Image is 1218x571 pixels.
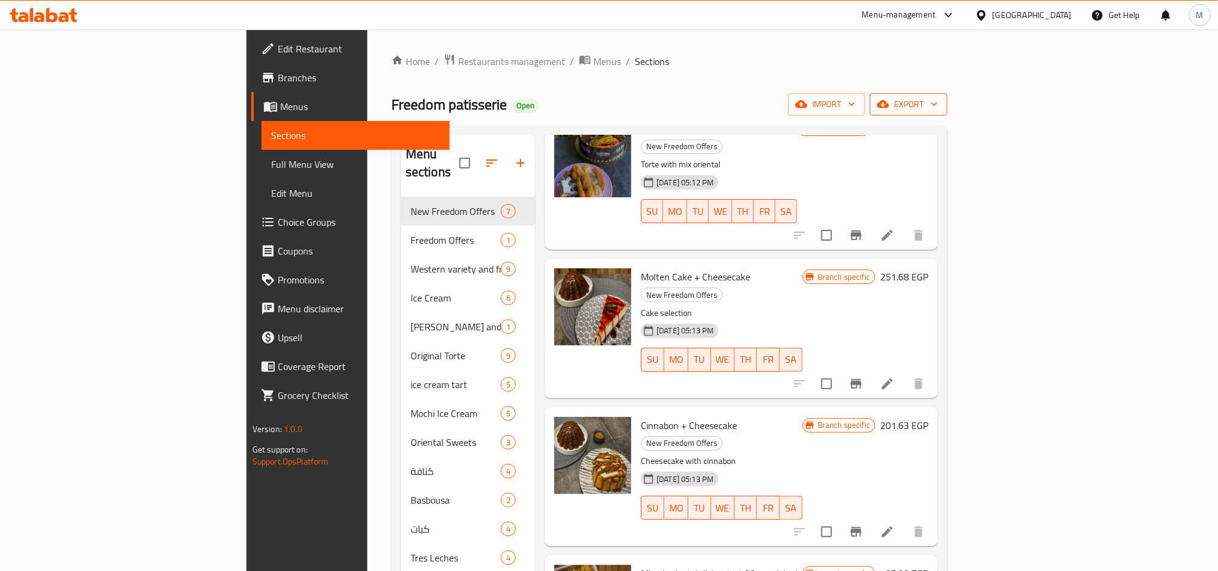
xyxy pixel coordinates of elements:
span: FR [762,499,775,517]
h6: 251.68 EGP [880,268,928,285]
a: Coupons [251,236,450,265]
span: Tres Leches [411,551,501,565]
div: New Freedom Offers [641,140,723,154]
span: Basbousa [411,493,501,507]
span: Promotions [278,273,440,287]
span: import [798,97,855,112]
div: Oriental Sweets3 [401,428,535,457]
div: Mochi Ice Cream5 [401,399,535,428]
span: WE [716,499,730,517]
span: Version: [252,421,282,437]
span: 4 [501,552,515,564]
a: Restaurants management [444,54,565,69]
button: FR [757,348,780,372]
span: Mochi Ice Cream [411,406,501,421]
span: Freedom Offers [411,233,501,247]
span: Edit Restaurant [278,42,440,56]
button: Branch-specific-item [842,369,871,398]
div: items [501,522,516,536]
span: Edit Menu [271,186,440,200]
span: M [1196,8,1204,22]
li: / [570,54,574,69]
button: delete [904,517,933,546]
span: 2 [501,495,515,506]
span: SU [646,499,659,517]
span: Molten Cake + Cheesecake [641,268,750,286]
span: Upsell [278,330,440,345]
a: Branches [251,63,450,92]
div: Open [512,99,539,113]
span: TH [739,351,753,368]
button: TH [735,348,757,372]
span: New Freedom Offers [411,204,501,218]
span: [DATE] 05:12 PM [652,177,718,188]
span: Menus [593,54,621,69]
button: MO [663,199,687,223]
img: Molten Cake + Cheesecake [554,268,631,345]
button: export [870,93,947,116]
span: Sections [635,54,669,69]
span: Sections [271,128,440,143]
span: New Freedom Offers [641,288,722,302]
a: Coverage Report [251,352,450,381]
div: items [501,319,516,334]
a: Support.OpsPlatform [252,454,329,469]
nav: breadcrumb [391,54,947,69]
a: Choice Groups [251,208,450,236]
span: [PERSON_NAME] and baklava [411,319,501,334]
span: ice cream tart [411,377,501,392]
div: items [501,377,516,392]
span: كنافة [411,464,501,478]
span: Menu disclaimer [278,301,440,316]
span: Restaurants management [458,54,565,69]
span: Branch specific [813,419,875,431]
button: TH [732,199,754,223]
span: [DATE] 05:13 PM [652,325,718,336]
div: Western variety and freedom gateau9 [401,255,535,283]
div: Menu-management [862,8,936,22]
span: Select to update [814,223,839,248]
span: Oriental Sweets [411,435,501,449]
button: SA [780,348,803,372]
span: Freedom patisserie [391,91,507,118]
span: Ice Cream [411,291,501,305]
button: SU [641,348,664,372]
img: Cinnabon + Cheesecake [554,417,631,494]
span: SA [780,203,792,220]
span: WE [716,351,730,368]
button: MO [664,496,688,520]
span: Choice Groups [278,215,440,229]
button: delete [904,369,933,398]
span: Coupons [278,244,440,258]
button: SU [641,496,664,520]
span: TU [693,499,706,517]
h6: 201.63 EGP [880,417,928,434]
span: 3 [501,437,515,448]
div: items [501,551,516,565]
button: TU [688,496,711,520]
a: Grocery Checklist [251,381,450,410]
div: Original Torte [411,348,501,363]
span: SU [646,203,658,220]
div: New Freedom Offers7 [401,197,535,226]
a: Promotions [251,265,450,294]
a: Menus [579,54,621,69]
span: SU [646,351,659,368]
li: / [626,54,630,69]
span: Branches [278,70,440,85]
p: Torte with mix oriental [641,157,797,172]
div: Ice Cream6 [401,283,535,312]
button: SA [780,496,803,520]
span: FR [759,203,771,220]
button: Branch-specific-item [842,517,871,546]
span: 1.0.0 [284,421,302,437]
button: Branch-specific-item [842,221,871,250]
span: TH [737,203,749,220]
img: Torte 28 M And Half Mix Oriental [554,120,631,197]
span: FR [762,351,775,368]
span: Grocery Checklist [278,388,440,403]
button: TH [735,496,757,520]
button: TU [688,348,711,372]
div: items [501,262,516,276]
button: delete [904,221,933,250]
